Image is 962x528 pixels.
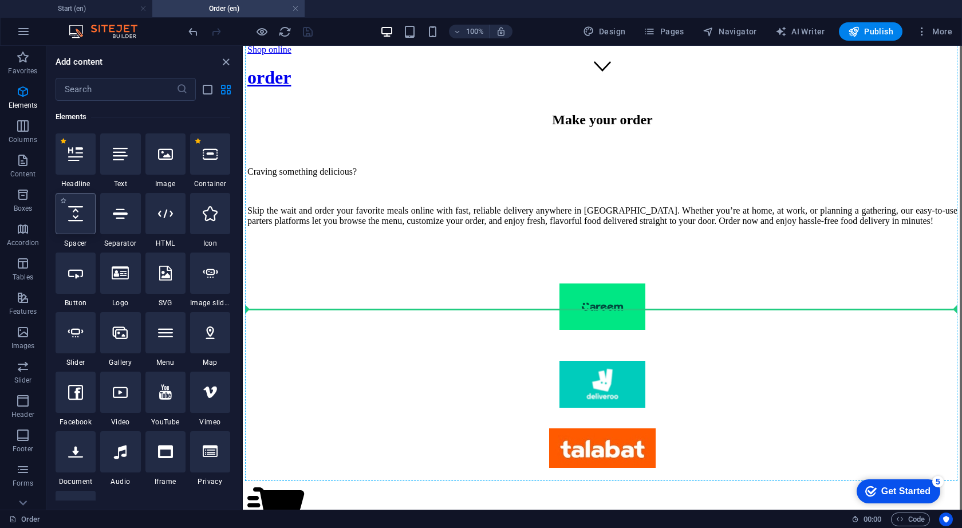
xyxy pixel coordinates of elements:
div: Separator [100,193,140,248]
button: close panel [219,55,232,69]
div: Map [190,312,230,367]
span: Container [190,179,230,188]
p: Slider [14,376,32,385]
div: Image [145,133,186,188]
div: Design (Ctrl+Alt+Y) [578,22,630,41]
span: Remove from favorites [60,138,66,144]
span: More [916,26,952,37]
p: Header [11,410,34,419]
div: Text [100,133,140,188]
div: Headline [56,133,96,188]
div: HTML [145,193,186,248]
span: Video [100,417,140,427]
p: Tables [13,273,33,282]
span: Spacer [56,239,96,248]
button: Design [578,22,630,41]
p: Footer [13,444,33,454]
p: Content [10,170,36,179]
div: Video [100,372,140,427]
span: Button [56,298,96,308]
span: Publish [848,26,893,37]
div: Iframe [145,431,186,486]
span: Navigator [703,26,757,37]
a: Click to cancel selection. Double-click to open Pages [9,513,41,526]
p: Columns [9,135,37,144]
span: Remove from favorites [195,138,201,144]
p: Forms [13,479,33,488]
span: Iframe [145,477,186,486]
p: Boxes [14,204,33,213]
h6: Session time [851,513,882,526]
span: SVG [145,298,186,308]
button: Pages [639,22,688,41]
span: Logo [100,298,140,308]
button: 100% [449,25,490,38]
span: Privacy [190,477,230,486]
span: Facebook [56,417,96,427]
div: Privacy [190,431,230,486]
h6: Elements [56,110,230,124]
span: Menu [145,358,186,367]
button: Usercentrics [939,513,953,526]
span: HTML [145,239,186,248]
div: Document [56,431,96,486]
div: Gallery [100,312,140,367]
span: Separator [100,239,140,248]
p: Accordion [7,238,39,247]
input: Search [56,78,176,101]
span: Icon [190,239,230,248]
div: Vimeo [190,372,230,427]
span: Image [145,179,186,188]
i: On resize automatically adjust zoom level to fit chosen device. [496,26,506,37]
button: Navigator [698,22,762,41]
span: Document [56,477,96,486]
p: Images [11,341,35,350]
div: Get Started [34,13,83,23]
button: Click here to leave preview mode and continue editing [255,25,269,38]
span: Gallery [100,358,140,367]
span: AI Writer [775,26,825,37]
span: Audio [100,477,140,486]
div: Spacer [56,193,96,248]
h6: Add content [56,55,103,69]
span: : [872,515,873,523]
div: Logo [100,253,140,308]
button: grid-view [219,82,232,96]
div: SVG [145,253,186,308]
span: Image slider [190,298,230,308]
button: AI Writer [771,22,830,41]
h4: Order (en) [152,2,305,15]
span: Text [100,179,140,188]
div: Audio [100,431,140,486]
p: Elements [9,101,38,110]
button: list-view [200,82,214,96]
div: Menu [145,312,186,367]
div: 5 [85,2,96,14]
span: YouTube [145,417,186,427]
button: Code [891,513,930,526]
div: Button [56,253,96,308]
button: reload [278,25,291,38]
button: More [912,22,957,41]
span: Add to favorites [60,198,66,204]
i: Undo: Change width (Ctrl+Z) [187,25,200,38]
span: Headline [56,179,96,188]
button: undo [186,25,200,38]
div: Facebook [56,372,96,427]
span: Slider [56,358,96,367]
p: Features [9,307,37,316]
h6: 100% [466,25,484,38]
div: Slider [56,312,96,367]
span: Design [583,26,626,37]
div: Image slider [190,253,230,308]
span: Pages [644,26,684,37]
button: Publish [839,22,902,41]
div: YouTube [145,372,186,427]
span: Code [896,513,925,526]
span: 00 00 [864,513,881,526]
span: Map [190,358,230,367]
p: Favorites [8,66,37,76]
img: Editor Logo [66,25,152,38]
div: Container [190,133,230,188]
div: Icon [190,193,230,248]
